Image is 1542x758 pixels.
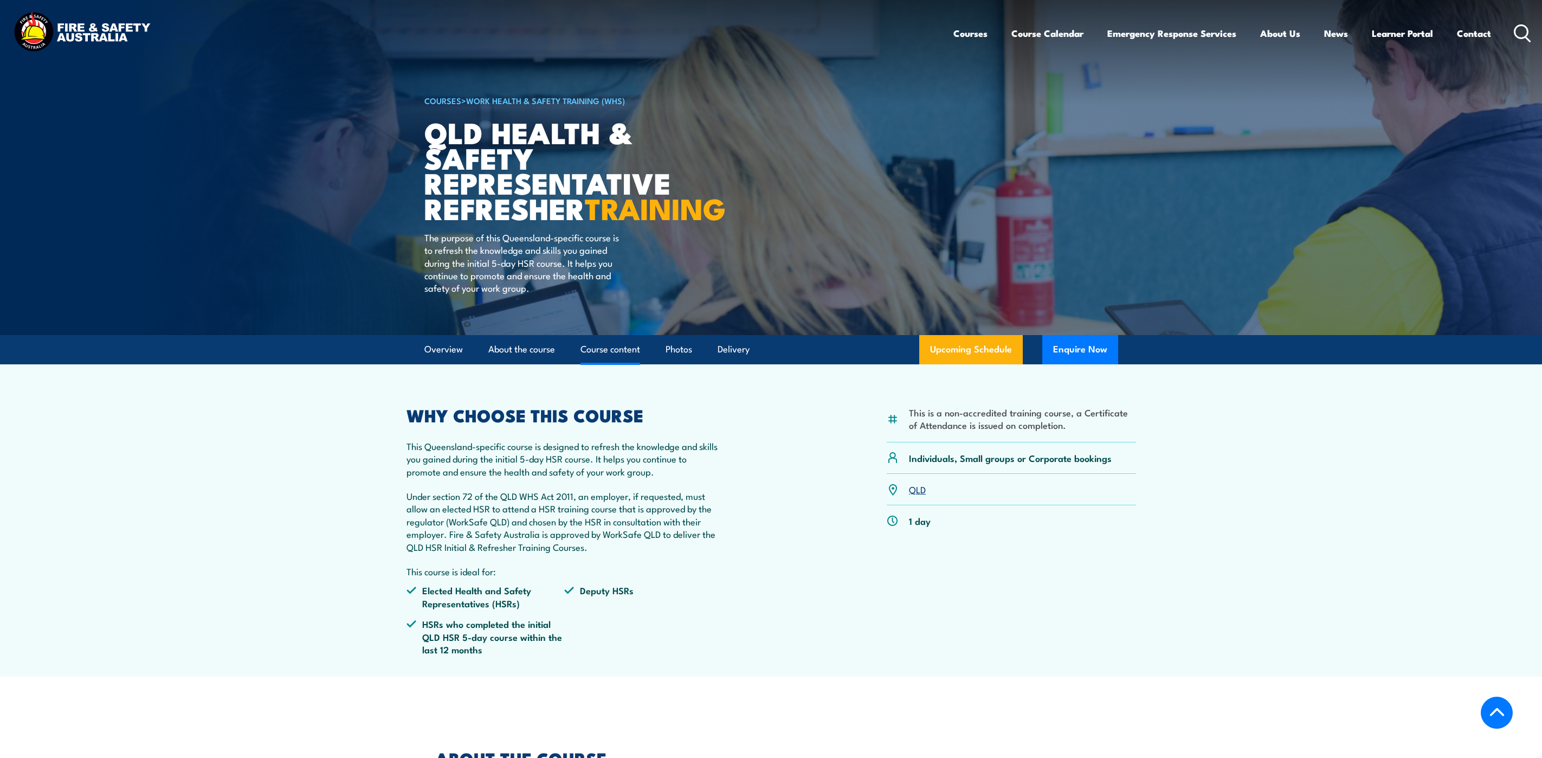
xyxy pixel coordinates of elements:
a: Photos [666,335,692,364]
p: 1 day [909,515,931,527]
a: Course Calendar [1011,19,1083,48]
a: Course content [580,335,640,364]
h6: > [424,94,692,107]
p: Individuals, Small groups or Corporate bookings [909,452,1112,464]
strong: TRAINING [585,185,726,230]
li: HSRs who completed the initial QLD HSR 5-day course within the last 12 months [407,618,565,656]
a: News [1324,19,1348,48]
a: Work Health & Safety Training (WHS) [466,94,625,106]
a: About Us [1260,19,1300,48]
a: Learner Portal [1372,19,1433,48]
p: This course is ideal for: [407,565,723,577]
a: Upcoming Schedule [919,335,1023,364]
li: This is a non-accredited training course, a Certificate of Attendance is issued on completion. [909,406,1136,432]
a: COURSES [424,94,461,106]
a: About the course [488,335,555,364]
button: Enquire Now [1042,335,1118,364]
p: Under section 72 of the QLD WHS Act 2011, an employer, if requested, must allow an elected HSR to... [407,490,723,553]
a: Overview [424,335,463,364]
a: Emergency Response Services [1107,19,1236,48]
a: Courses [953,19,988,48]
a: QLD [909,483,926,496]
p: The purpose of this Queensland-specific course is to refresh the knowledge and skills you gained ... [424,231,622,294]
p: This Queensland-specific course is designed to refresh the knowledge and skills you gained during... [407,440,723,478]
a: Contact [1457,19,1491,48]
h2: WHY CHOOSE THIS COURSE [407,407,723,422]
h1: QLD Health & Safety Representative Refresher [424,119,692,221]
a: Delivery [718,335,750,364]
li: Elected Health and Safety Representatives (HSRs) [407,584,565,609]
li: Deputy HSRs [564,584,722,609]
